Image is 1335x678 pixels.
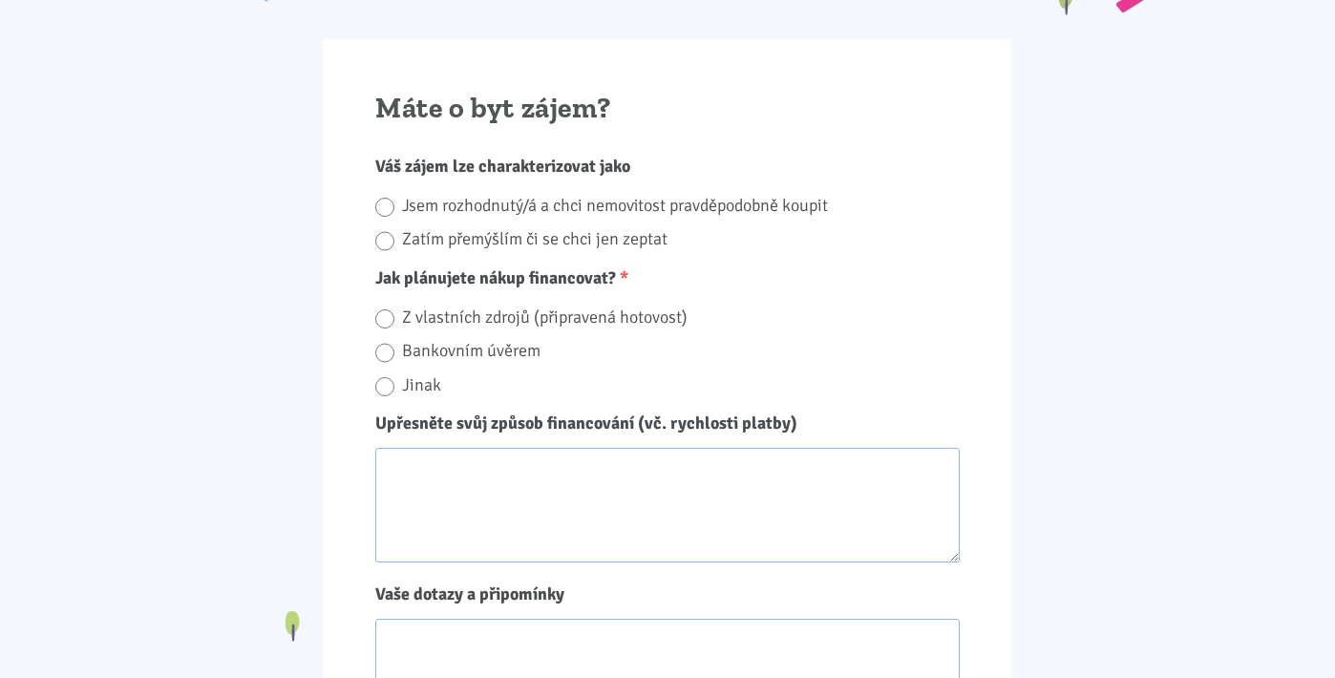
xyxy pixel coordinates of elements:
[375,583,564,604] span: Vaše dotazy a připomínky
[620,267,628,288] abbr: Required
[402,191,960,221] label: Jsem rozhodnutý/á a chci nemovitost pravděpodobně koupit
[375,413,797,434] span: Upřesněte svůj způsob financování (vč. rychlosti platby)
[402,336,960,366] label: Bankovním úvěrem
[402,371,960,400] label: Jinak
[402,224,960,254] label: Zatím přemýšlím či se chci jen zeptat
[402,303,960,332] label: Z vlastních zdrojů (připravená hotovost)
[375,156,630,177] span: Váš zájem lze charakterizovat jako
[375,267,616,288] span: Jak plánujete nákup financovat?
[375,91,960,127] h2: Máte o byt zájem?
